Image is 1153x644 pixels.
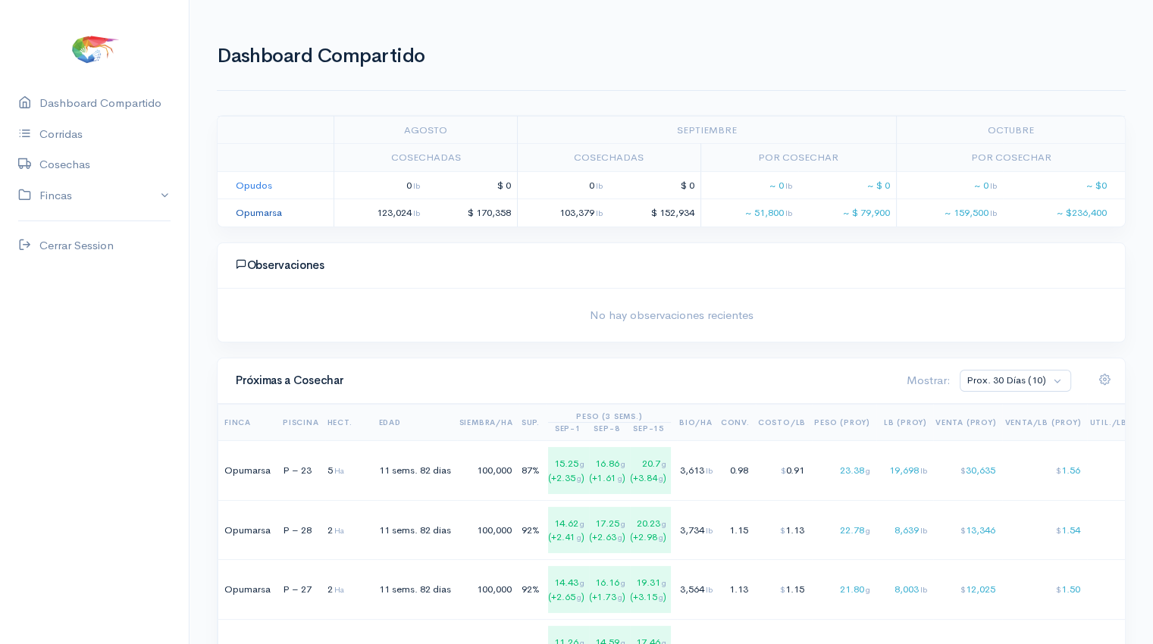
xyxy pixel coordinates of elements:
span: lb [920,525,927,536]
div: 3,613 [679,463,713,478]
div: 100,000 [459,463,513,478]
span: 82 dias [420,464,451,477]
div: (+3.84 ) [630,471,666,485]
span: Hect. [327,417,352,427]
span: g [621,458,625,469]
td: 0 [517,171,609,199]
span: g [580,577,584,588]
span: g [577,592,581,602]
td: $ 0 [609,171,700,199]
span: lb [990,208,997,218]
div: sep-15 [633,423,664,434]
span: lb [920,465,927,476]
a: Opudos [236,179,272,192]
span: Lb (Proy) [884,417,927,427]
span: Venta/Lb (Proy) [1004,417,1081,427]
span: Siembra/Ha [459,417,513,427]
div: 22.78 [814,523,870,538]
div: 16.16 [589,566,630,613]
span: $ [780,584,785,595]
span: g [618,474,622,483]
div: 87% [522,463,540,478]
span: 11 sems. [379,524,418,536]
div: 14.62 [548,507,589,554]
td: P – 23 [277,441,325,501]
span: Ha [334,525,344,536]
td: P – 27 [277,560,325,620]
span: lb [596,180,603,191]
span: g [618,533,622,542]
td: $ 0 [426,171,518,199]
h1: Dashboard Compartido [217,45,1126,67]
span: $ [960,584,965,595]
div: 30,635 [935,463,997,478]
span: lb [706,584,713,595]
div: 1.15 [758,582,806,597]
div: 1.50 [1004,582,1081,597]
span: Peso (Proy) [814,417,870,427]
div: 1.56 [1004,463,1081,478]
div: 1.54 [1004,523,1081,538]
div: 8,639 [879,523,927,538]
div: 2 [327,582,352,597]
span: lb [990,180,997,191]
div: 1.13 [758,523,806,538]
th: Finca [218,405,277,441]
h4: Observaciones [236,258,1107,272]
td: Opumarsa [218,500,277,560]
td: ~ 51,800 [700,199,798,227]
div: 23.38 [814,463,870,478]
div: 15.25 [548,447,589,494]
div: 12,025 [935,582,997,597]
div: 14.43 [548,566,589,613]
div: 92% [522,523,540,538]
span: $ [780,525,785,536]
td: Opumarsa [218,441,277,501]
div: (+1.73 ) [589,590,625,604]
div: 13,346 [935,523,997,538]
span: g [577,533,581,542]
td: ~ $236,400 [1003,199,1125,227]
span: g [866,525,870,536]
td: agosto [334,116,518,144]
span: $ [1055,525,1061,536]
div: 19,698 [879,463,927,478]
td: ~ $ 0 [798,171,896,199]
span: lb [785,180,792,191]
td: ~ $ 79,900 [798,199,896,227]
td: ~ 0 [700,171,798,199]
span: lb [413,208,420,218]
td: Por Cosechar [896,144,1125,172]
div: Mostrar: [898,372,951,389]
th: Piscina [277,405,325,441]
td: 0 [334,171,426,199]
span: 82 dias [420,524,451,536]
span: $ [960,525,965,536]
div: 21.80 [814,582,870,597]
td: ~ 0 [896,171,1003,199]
td: Opumarsa [218,560,277,620]
td: Cosechadas [517,144,700,172]
div: 2 [327,523,352,538]
span: g [866,584,870,595]
span: g [866,465,870,476]
span: Costo/Lb [758,417,806,427]
span: g [580,458,584,469]
div: 0.98 [721,463,750,478]
div: 19.31 [630,566,671,613]
div: Peso (3 sems.) [548,411,671,423]
span: $ [960,465,965,476]
td: 123,024 [334,199,426,227]
span: 11 sems. [379,464,418,477]
span: lb [706,525,713,536]
span: 11 sems. [379,583,418,596]
div: 8,003 [879,582,927,597]
td: $ 152,934 [609,199,700,227]
td: $ 170,358 [426,199,518,227]
div: 1.13 [721,582,750,597]
div: 100,000 [459,523,513,538]
span: lb [785,208,792,218]
div: 100,000 [459,582,513,597]
span: g [659,592,663,602]
span: lb [596,208,603,218]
